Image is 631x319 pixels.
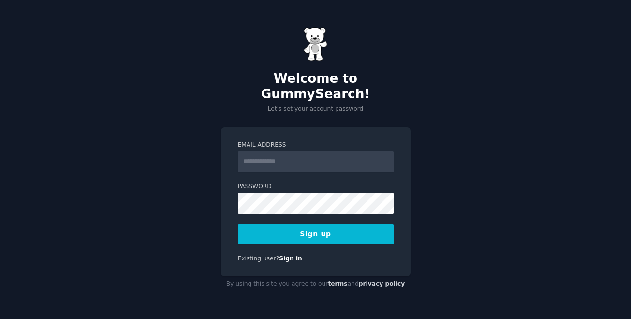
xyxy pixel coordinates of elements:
button: Sign up [238,224,394,244]
a: terms [328,280,347,287]
img: Gummy Bear [304,27,328,61]
label: Password [238,182,394,191]
label: Email Address [238,141,394,150]
span: Existing user? [238,255,279,262]
h2: Welcome to GummySearch! [221,71,411,102]
a: Sign in [279,255,302,262]
a: privacy policy [359,280,405,287]
div: By using this site you agree to our and [221,276,411,292]
p: Let's set your account password [221,105,411,114]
